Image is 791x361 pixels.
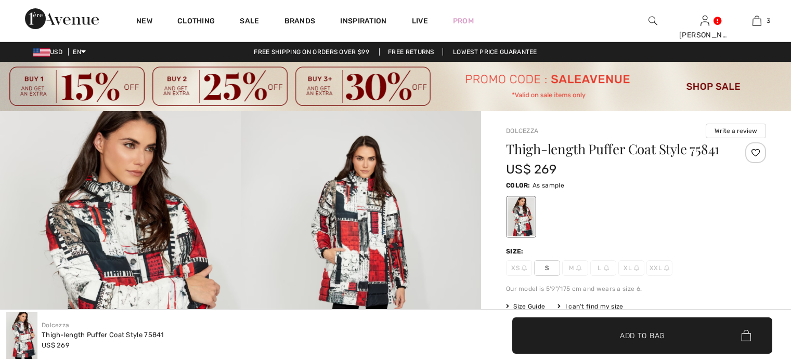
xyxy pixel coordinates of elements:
iframe: Opens a widget where you can find more information [724,283,781,309]
img: ring-m.svg [634,265,639,271]
a: Live [412,16,428,26]
div: I can't find my size [557,302,623,311]
div: Thigh-length Puffer Coat Style 75841 [42,330,164,340]
img: My Info [701,15,709,27]
a: Free Returns [379,48,443,56]
img: My Bag [753,15,761,27]
span: Add to Bag [620,330,665,341]
a: Clothing [177,17,215,28]
span: Color: [506,182,530,189]
a: Dolcezza [42,322,69,329]
span: XS [506,260,532,276]
span: Size Guide [506,302,545,311]
span: As sample [533,182,564,189]
span: XL [618,260,644,276]
img: Bag.svg [741,330,751,341]
span: L [590,260,616,276]
button: Add to Bag [512,317,772,354]
img: Thigh-Length Puffer Coat Style 75841 [6,312,37,359]
img: ring-m.svg [604,265,609,271]
div: [PERSON_NAME] [679,30,730,41]
img: ring-m.svg [664,265,669,271]
span: EN [73,48,86,56]
img: 1ère Avenue [25,8,99,29]
a: Sign In [701,16,709,25]
a: Free shipping on orders over $99 [245,48,378,56]
span: USD [33,48,67,56]
a: Brands [284,17,316,28]
img: ring-m.svg [522,265,527,271]
div: Size: [506,247,526,256]
img: search the website [649,15,657,27]
div: As sample [508,197,535,236]
span: US$ 269 [42,341,70,349]
a: Sale [240,17,259,28]
span: M [562,260,588,276]
a: 3 [731,15,782,27]
button: Write a review [706,124,766,138]
h1: Thigh-length Puffer Coat Style 75841 [506,142,723,156]
img: US Dollar [33,48,50,57]
a: Dolcezza [506,127,538,135]
span: US$ 269 [506,162,556,177]
span: Inspiration [340,17,386,28]
a: New [136,17,152,28]
span: 3 [767,16,770,25]
a: Lowest Price Guarantee [445,48,546,56]
a: Prom [453,16,474,26]
img: ring-m.svg [576,265,581,271]
div: Our model is 5'9"/175 cm and wears a size 6. [506,284,766,293]
span: S [534,260,560,276]
span: XXL [646,260,672,276]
